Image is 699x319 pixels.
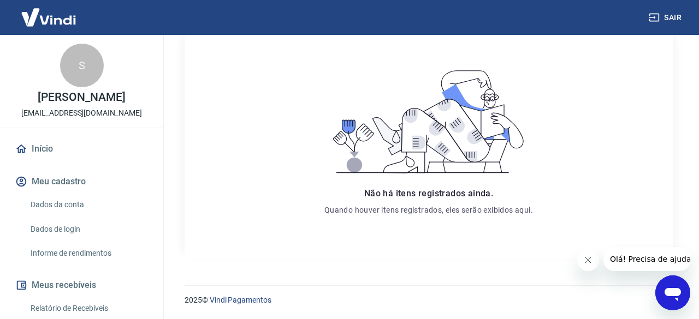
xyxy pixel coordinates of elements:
span: Olá! Precisa de ajuda? [7,8,92,16]
button: Sair [647,8,686,28]
a: Início [13,137,150,161]
a: Dados de login [26,218,150,240]
iframe: Fechar mensagem [577,249,599,271]
p: [PERSON_NAME] [38,92,125,103]
a: Informe de rendimentos [26,242,150,264]
p: 2025 © [185,294,673,306]
p: [EMAIL_ADDRESS][DOMAIN_NAME] [21,107,142,119]
img: Vindi [13,1,84,34]
button: Meu cadastro [13,170,150,194]
a: Dados da conta [26,194,150,216]
div: S [60,44,104,87]
a: Vindi Pagamentos [210,296,271,304]
p: Quando houver itens registrados, eles serão exibidos aqui. [324,204,533,215]
iframe: Botão para abrir a janela de mensagens [655,275,690,310]
button: Meus recebíveis [13,273,150,297]
span: Não há itens registrados ainda. [364,188,493,198]
iframe: Mensagem da empresa [603,247,690,271]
